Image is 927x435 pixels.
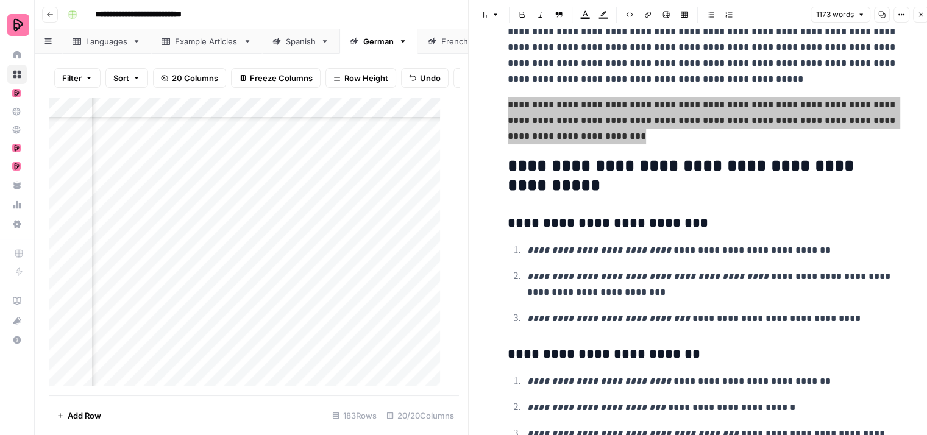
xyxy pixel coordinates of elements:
button: Filter [54,68,101,88]
img: Preply Logo [7,14,29,36]
a: Browse [7,65,27,84]
img: mhz6d65ffplwgtj76gcfkrq5icux [12,162,21,171]
span: Add Row [68,409,101,422]
div: 20/20 Columns [382,406,459,425]
span: Undo [420,72,441,84]
button: Row Height [325,68,396,88]
button: Freeze Columns [231,68,321,88]
a: Settings [7,214,27,234]
span: 20 Columns [172,72,218,84]
button: Workspace: Preply [7,10,27,40]
a: Example Articles [151,29,262,54]
span: Row Height [344,72,388,84]
span: 1173 words [816,9,854,20]
div: Example Articles [175,35,238,48]
a: Your Data [7,175,27,195]
button: 20 Columns [153,68,226,88]
a: German [339,29,417,54]
div: French [441,35,469,48]
button: Help + Support [7,330,27,350]
button: 1173 words [811,7,870,23]
a: Home [7,45,27,65]
img: mhz6d65ffplwgtj76gcfkrq5icux [12,144,21,152]
span: Sort [113,72,129,84]
span: Freeze Columns [250,72,313,84]
button: Sort [105,68,148,88]
a: Languages [62,29,151,54]
button: Undo [401,68,449,88]
a: Spanish [262,29,339,54]
button: Add Row [49,406,108,425]
div: Languages [86,35,127,48]
img: mhz6d65ffplwgtj76gcfkrq5icux [12,89,21,97]
div: German [363,35,394,48]
button: What's new? [7,311,27,330]
div: Spanish [286,35,316,48]
a: Usage [7,195,27,214]
div: 183 Rows [327,406,382,425]
a: AirOps Academy [7,291,27,311]
span: Filter [62,72,82,84]
div: What's new? [8,311,26,330]
a: French [417,29,492,54]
